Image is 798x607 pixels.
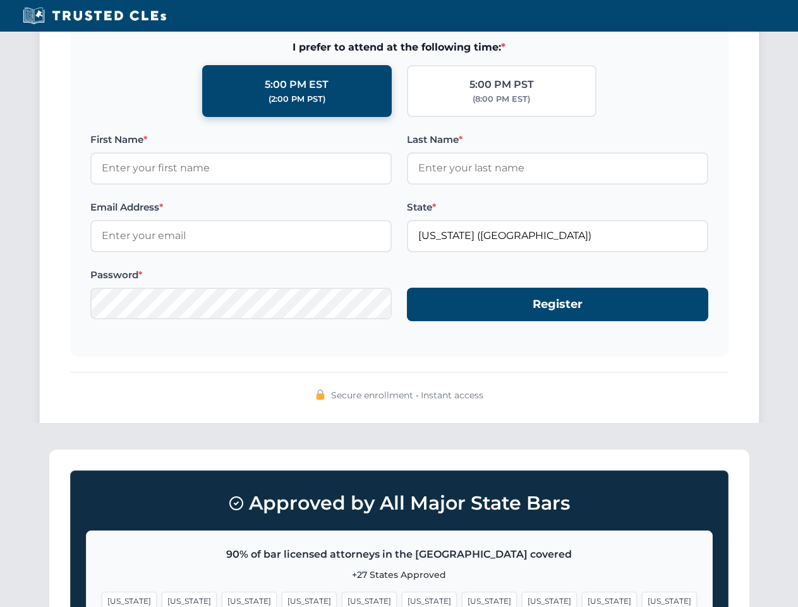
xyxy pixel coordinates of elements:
[90,220,392,252] input: Enter your email
[407,132,708,147] label: Last Name
[407,200,708,215] label: State
[269,93,325,106] div: (2:00 PM PST)
[90,39,708,56] span: I prefer to attend at the following time:
[469,77,534,93] div: 5:00 PM PST
[90,132,392,147] label: First Name
[90,152,392,184] input: Enter your first name
[102,568,697,582] p: +27 States Approved
[19,6,170,25] img: Trusted CLEs
[331,388,483,402] span: Secure enrollment • Instant access
[265,77,329,93] div: 5:00 PM EST
[407,152,708,184] input: Enter your last name
[90,267,392,283] label: Password
[473,93,530,106] div: (8:00 PM EST)
[102,546,697,563] p: 90% of bar licensed attorneys in the [GEOGRAPHIC_DATA] covered
[407,220,708,252] input: Florida (FL)
[86,486,713,520] h3: Approved by All Major State Bars
[90,200,392,215] label: Email Address
[315,389,325,400] img: 🔒
[407,288,708,321] button: Register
